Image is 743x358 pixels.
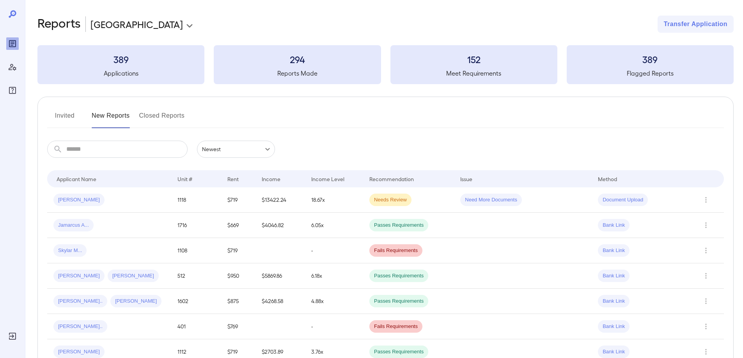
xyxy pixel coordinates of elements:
h3: 389 [37,53,204,65]
button: Row Actions [700,194,712,206]
td: 512 [171,263,221,289]
p: [GEOGRAPHIC_DATA] [90,18,183,30]
span: Needs Review [369,196,411,204]
td: $4046.82 [255,213,305,238]
button: Row Actions [700,270,712,282]
td: 1602 [171,289,221,314]
h5: Reports Made [214,69,381,78]
div: Income [262,174,280,183]
div: Log Out [6,330,19,342]
td: 6.18x [305,263,363,289]
h3: 294 [214,53,381,65]
h5: Applications [37,69,204,78]
td: $719 [221,187,255,213]
td: $4268.58 [255,289,305,314]
span: Fails Requirements [369,323,422,330]
td: $769 [221,314,255,339]
div: Manage Users [6,61,19,73]
div: FAQ [6,84,19,97]
span: [PERSON_NAME].. [53,298,107,305]
span: Passes Requirements [369,272,428,280]
td: 6.05x [305,213,363,238]
td: $950 [221,263,255,289]
span: Bank Link [598,272,630,280]
td: $875 [221,289,255,314]
span: Bank Link [598,247,630,254]
div: Newest [197,141,275,158]
span: [PERSON_NAME] [108,272,159,280]
span: Document Upload [598,196,648,204]
h3: 152 [390,53,557,65]
span: Skylar M... [53,247,87,254]
td: $13422.24 [255,187,305,213]
div: Unit # [177,174,192,183]
h5: Meet Requirements [390,69,557,78]
span: [PERSON_NAME] [53,272,105,280]
span: Passes Requirements [369,222,428,229]
summary: 389Applications294Reports Made152Meet Requirements389Flagged Reports [37,45,734,84]
span: Bank Link [598,298,630,305]
span: Passes Requirements [369,348,428,356]
td: 1716 [171,213,221,238]
div: Income Level [311,174,344,183]
span: [PERSON_NAME] [53,196,105,204]
td: $5869.86 [255,263,305,289]
td: - [305,314,363,339]
td: 18.67x [305,187,363,213]
span: Need More Documents [460,196,522,204]
td: $669 [221,213,255,238]
span: Fails Requirements [369,247,422,254]
td: 4.88x [305,289,363,314]
div: Reports [6,37,19,50]
button: Row Actions [700,320,712,333]
div: Applicant Name [57,174,96,183]
button: Row Actions [700,346,712,358]
h5: Flagged Reports [567,69,734,78]
div: Recommendation [369,174,414,183]
button: Row Actions [700,295,712,307]
td: 401 [171,314,221,339]
button: Invited [47,109,82,128]
button: New Reports [92,109,130,128]
div: Rent [227,174,240,183]
span: [PERSON_NAME] [110,298,161,305]
div: Issue [460,174,473,183]
td: 1118 [171,187,221,213]
div: Method [598,174,617,183]
span: [PERSON_NAME].. [53,323,107,330]
h2: Reports [37,16,81,33]
span: Bank Link [598,323,630,330]
button: Closed Reports [139,109,185,128]
td: 1108 [171,238,221,263]
h3: 389 [567,53,734,65]
button: Row Actions [700,244,712,257]
td: $719 [221,238,255,263]
button: Transfer Application [658,16,734,33]
span: Passes Requirements [369,298,428,305]
span: Bank Link [598,222,630,229]
span: Bank Link [598,348,630,356]
button: Row Actions [700,219,712,231]
span: Jamarcus A... [53,222,94,229]
span: [PERSON_NAME] [53,348,105,356]
td: - [305,238,363,263]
